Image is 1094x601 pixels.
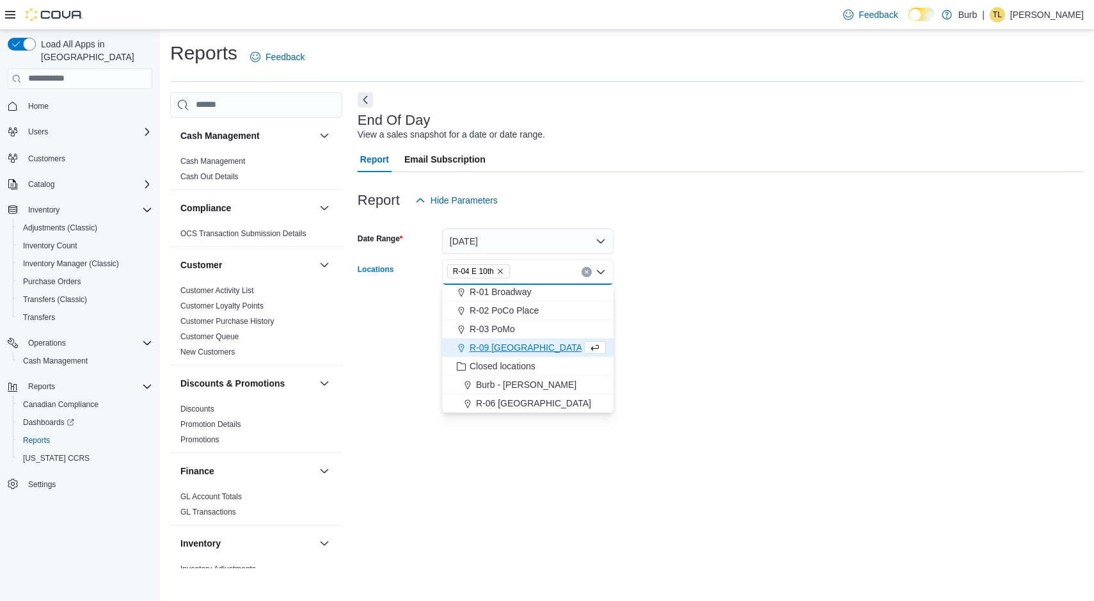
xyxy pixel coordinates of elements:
[180,129,260,142] h3: Cash Management
[180,285,254,296] span: Customer Activity List
[470,341,585,354] span: R-09 [GEOGRAPHIC_DATA]
[908,21,909,22] span: Dark Mode
[180,537,221,550] h3: Inventory
[18,353,93,369] a: Cash Management
[23,379,60,394] button: Reports
[23,177,59,192] button: Catalog
[180,228,306,239] span: OCS Transaction Submission Details
[582,267,592,277] button: Clear input
[859,8,898,21] span: Feedback
[170,226,342,246] div: Compliance
[476,397,591,410] span: R-06 [GEOGRAPHIC_DATA]
[410,188,503,213] button: Hide Parameters
[3,123,157,141] button: Users
[180,435,219,444] a: Promotions
[180,507,236,517] span: GL Transactions
[180,492,242,502] span: GL Account Totals
[23,477,61,492] a: Settings
[180,332,239,341] a: Customer Queue
[23,276,81,287] span: Purchase Orders
[23,241,77,251] span: Inventory Count
[28,381,55,392] span: Reports
[23,294,87,305] span: Transfers (Classic)
[18,433,55,448] a: Reports
[180,492,242,501] a: GL Account Totals
[18,433,152,448] span: Reports
[442,339,614,357] button: R-09 [GEOGRAPHIC_DATA]
[180,465,214,477] h3: Finance
[13,255,157,273] button: Inventory Manager (Classic)
[18,451,95,466] a: [US_STATE] CCRS
[18,397,152,412] span: Canadian Compliance
[442,357,614,376] button: Closed locations
[180,156,245,166] span: Cash Management
[28,205,59,215] span: Inventory
[496,268,504,275] button: Remove R-04 E 10th from selection in this group
[180,317,274,326] a: Customer Purchase History
[317,376,332,391] button: Discounts & Promotions
[18,220,102,236] a: Adjustments (Classic)
[170,283,342,365] div: Customer
[358,264,394,275] label: Locations
[245,44,310,70] a: Feedback
[23,223,97,233] span: Adjustments (Classic)
[18,274,86,289] a: Purchase Orders
[3,475,157,493] button: Settings
[470,323,515,335] span: R-03 PoMo
[18,220,152,236] span: Adjustments (Classic)
[180,348,235,357] a: New Customers
[180,377,285,390] h3: Discounts & Promotions
[13,237,157,255] button: Inventory Count
[13,396,157,413] button: Canadian Compliance
[23,453,90,463] span: [US_STATE] CCRS
[28,101,49,111] span: Home
[18,397,104,412] a: Canadian Compliance
[23,124,53,140] button: Users
[170,40,237,66] h1: Reports
[442,227,614,413] div: Choose from the following options
[23,98,152,114] span: Home
[180,564,256,574] span: Inventory Adjustments
[180,377,314,390] button: Discounts & Promotions
[180,316,274,326] span: Customer Purchase History
[358,128,545,141] div: View a sales snapshot for a date or date range.
[23,151,70,166] a: Customers
[28,154,65,164] span: Customers
[470,360,535,373] span: Closed locations
[360,147,389,172] span: Report
[23,259,119,269] span: Inventory Manager (Classic)
[18,238,152,253] span: Inventory Count
[28,127,48,137] span: Users
[180,405,214,413] a: Discounts
[23,150,152,166] span: Customers
[180,202,231,214] h3: Compliance
[470,304,539,317] span: R-02 PoCo Place
[28,338,66,348] span: Operations
[170,489,342,525] div: Finance
[23,202,152,218] span: Inventory
[13,449,157,467] button: [US_STATE] CCRS
[3,97,157,115] button: Home
[180,435,219,445] span: Promotions
[36,38,152,63] span: Load All Apps in [GEOGRAPHIC_DATA]
[908,8,935,21] input: Dark Mode
[23,202,65,218] button: Inventory
[28,479,56,490] span: Settings
[180,332,239,342] span: Customer Queue
[993,7,1002,22] span: TL
[23,399,99,410] span: Canadian Compliance
[180,229,306,238] a: OCS Transaction Submission Details
[170,154,342,189] div: Cash Management
[18,415,152,430] span: Dashboards
[18,310,152,325] span: Transfers
[442,320,614,339] button: R-03 PoMo
[180,202,314,214] button: Compliance
[18,292,92,307] a: Transfers (Classic)
[23,335,152,351] span: Operations
[180,301,264,311] span: Customer Loyalty Points
[266,51,305,63] span: Feedback
[180,286,254,295] a: Customer Activity List
[23,99,54,114] a: Home
[317,257,332,273] button: Customer
[180,157,245,166] a: Cash Management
